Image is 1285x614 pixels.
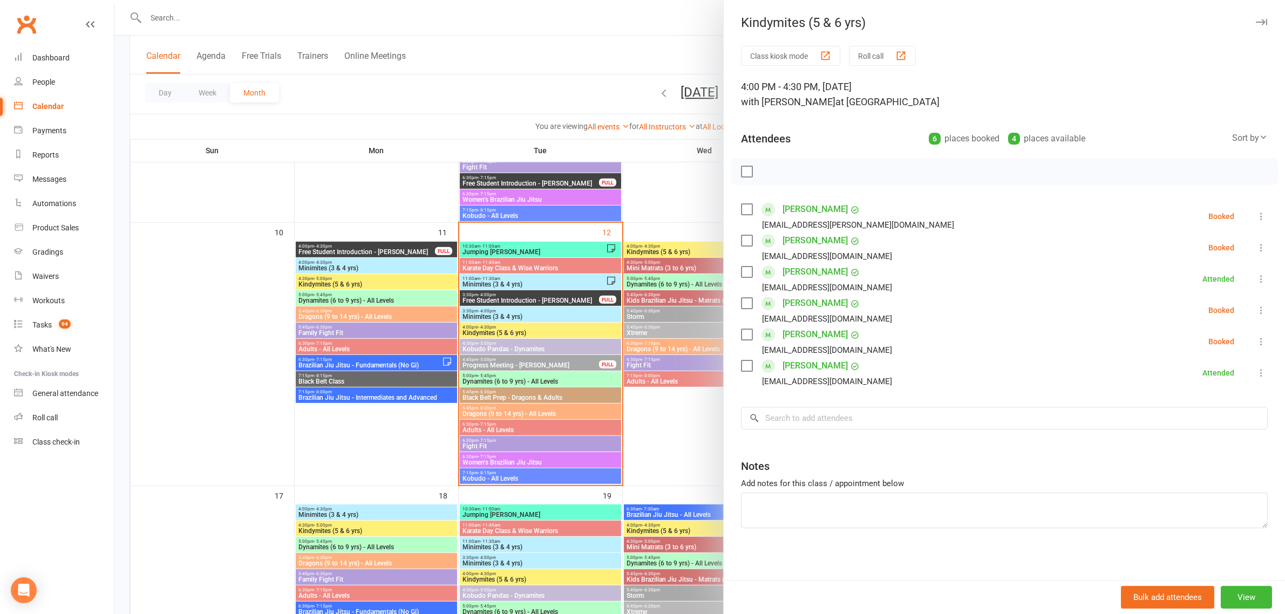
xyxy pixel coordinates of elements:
a: Gradings [14,240,114,264]
div: 4 [1008,133,1020,145]
a: [PERSON_NAME] [783,232,848,249]
a: Automations [14,192,114,216]
a: [PERSON_NAME] [783,295,848,312]
div: Roll call [32,413,58,422]
a: [PERSON_NAME] [783,201,848,218]
div: Attended [1202,369,1234,377]
a: What's New [14,337,114,361]
div: Product Sales [32,223,79,232]
a: Payments [14,119,114,143]
div: Booked [1208,306,1234,314]
div: Booked [1208,338,1234,345]
a: [PERSON_NAME] [783,263,848,281]
div: [EMAIL_ADDRESS][DOMAIN_NAME] [762,249,892,263]
a: People [14,70,114,94]
div: Attended [1202,275,1234,283]
a: Clubworx [13,11,40,38]
div: [EMAIL_ADDRESS][DOMAIN_NAME] [762,281,892,295]
span: at [GEOGRAPHIC_DATA] [835,96,940,107]
div: People [32,78,55,86]
a: Calendar [14,94,114,119]
a: Product Sales [14,216,114,240]
a: [PERSON_NAME] [783,326,848,343]
div: Messages [32,175,66,183]
a: Waivers [14,264,114,289]
div: 6 [929,133,941,145]
button: Bulk add attendees [1121,586,1214,609]
button: Class kiosk mode [741,46,840,66]
a: Messages [14,167,114,192]
div: [EMAIL_ADDRESS][DOMAIN_NAME] [762,343,892,357]
div: Kindymites (5 & 6 yrs) [724,15,1285,30]
div: Dashboard [32,53,70,62]
a: General attendance kiosk mode [14,381,114,406]
div: Automations [32,199,76,208]
div: Workouts [32,296,65,305]
div: What's New [32,345,71,353]
a: Dashboard [14,46,114,70]
div: Calendar [32,102,64,111]
a: Reports [14,143,114,167]
div: [EMAIL_ADDRESS][DOMAIN_NAME] [762,312,892,326]
button: View [1221,586,1272,609]
div: Tasks [32,320,52,329]
div: Booked [1208,213,1234,220]
div: Booked [1208,244,1234,251]
div: places available [1008,131,1085,146]
a: [PERSON_NAME] [783,357,848,374]
a: Class kiosk mode [14,430,114,454]
div: Gradings [32,248,63,256]
div: places booked [929,131,1000,146]
div: Attendees [741,131,791,146]
a: Roll call [14,406,114,430]
div: Reports [32,151,59,159]
span: 94 [59,319,71,329]
span: with [PERSON_NAME] [741,96,835,107]
div: 4:00 PM - 4:30 PM, [DATE] [741,79,1268,110]
div: Open Intercom Messenger [11,577,37,603]
div: Waivers [32,272,59,281]
div: Class check-in [32,438,80,446]
div: Sort by [1232,131,1268,145]
div: [EMAIL_ADDRESS][PERSON_NAME][DOMAIN_NAME] [762,218,954,232]
input: Search to add attendees [741,407,1268,429]
div: Add notes for this class / appointment below [741,477,1268,490]
a: Workouts [14,289,114,313]
div: Notes [741,459,770,474]
a: Tasks 94 [14,313,114,337]
div: Payments [32,126,66,135]
button: Roll call [849,46,916,66]
div: [EMAIL_ADDRESS][DOMAIN_NAME] [762,374,892,388]
div: General attendance [32,389,98,398]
